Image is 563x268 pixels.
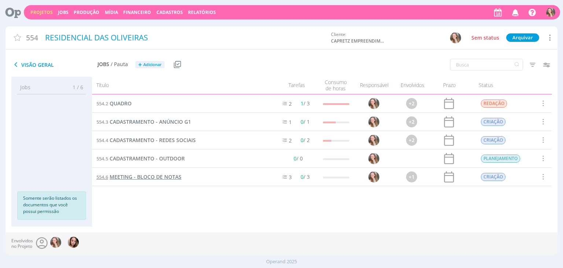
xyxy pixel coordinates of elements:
span: 0 [301,137,303,144]
span: 554.6 [96,174,108,180]
div: Consumo de horas [317,79,354,92]
span: Cadastros [157,9,183,15]
span: 0 [301,173,303,180]
span: CRIAÇÃO [481,173,506,181]
span: 0 [294,155,297,162]
img: G [546,8,555,17]
span: 1 / 6 [67,83,83,91]
span: Jobs [20,83,30,91]
a: 554.5CADASTRAMENTO - OUTDOOR [96,155,185,163]
div: Responsável [354,79,394,92]
a: Mídia [105,9,118,15]
div: Cliente: [331,31,461,44]
img: G [369,153,380,164]
button: G [546,6,556,19]
a: Financeiro [123,9,151,15]
span: 2 [289,137,292,144]
span: Visão Geral [11,60,97,69]
input: Busca [450,59,523,70]
a: Produção [74,9,99,15]
button: Jobs [56,10,71,15]
a: Relatórios [188,9,216,15]
div: +1 [406,171,417,182]
div: Prazo [431,79,468,92]
span: QUADRO [110,100,132,107]
span: Jobs [97,61,109,68]
span: 2 [289,100,292,107]
span: REDAÇÃO [481,99,507,108]
a: Jobs [58,9,69,15]
div: +2 [406,98,417,109]
span: Adicionar [143,62,162,67]
span: 3 [289,174,292,181]
span: MEETING - BLOCO DE NOTAS [110,173,181,180]
img: G [369,135,380,146]
span: / 0 [294,155,303,162]
span: Sem status [471,34,499,41]
span: CADASTRAMENTO - REDES SOCIAIS [110,137,196,144]
button: Mídia [103,10,120,15]
img: G [369,116,380,127]
div: +2 [406,116,417,127]
div: RESIDENCIAL DAS OLIVEIRAS [43,29,328,46]
span: 554.2 [96,100,108,107]
span: / 2 [301,137,310,144]
button: Produção [71,10,102,15]
button: +Adicionar [135,61,165,69]
button: Arquivar [506,33,539,42]
div: Envolvidos [394,79,431,92]
div: Título [92,79,269,92]
span: CAPRETZ EMPREENDIMENTOS IMOBILIARIOS LTDA [331,38,386,44]
img: G [369,98,380,109]
div: Tarefas [270,79,317,92]
p: Somente serão listados os documentos que você possui permissão [23,195,80,215]
div: +2 [406,135,417,146]
span: 554.3 [96,119,108,125]
img: T [68,237,79,248]
span: CRIAÇÃO [481,118,506,126]
button: Sem status [470,33,501,42]
span: 0 [301,118,303,125]
a: 554.6MEETING - BLOCO DE NOTAS [96,173,181,181]
img: G [369,171,380,182]
span: Envolvidos no Projeto [11,238,33,249]
span: / 1 [301,118,310,125]
span: 554.4 [96,137,108,144]
span: + [138,61,142,69]
span: 554 [26,32,38,43]
span: / Pauta [111,61,128,68]
button: Cadastros [154,10,185,15]
img: G [450,32,461,43]
div: Status [468,79,534,92]
button: G [450,32,461,44]
span: CADASTRAMENTO - ANÚNCIO G1 [110,118,191,125]
span: / 3 [301,173,310,180]
span: CRIAÇÃO [481,136,506,144]
span: 554.5 [96,155,108,162]
a: 554.3CADASTRAMENTO - ANÚNCIO G1 [96,118,191,126]
button: Financeiro [121,10,153,15]
a: 554.4CADASTRAMENTO - REDES SOCIAIS [96,136,196,144]
img: G [50,237,61,248]
button: Projetos [28,10,55,15]
span: PLANEJAMENTO [481,155,520,163]
span: 1 [301,100,303,107]
span: 1 [289,119,292,126]
span: CADASTRAMENTO - OUTDOOR [110,155,185,162]
a: 554.2QUADRO [96,99,132,108]
span: / 3 [301,100,310,107]
button: Relatórios [186,10,218,15]
a: Projetos [30,9,53,15]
